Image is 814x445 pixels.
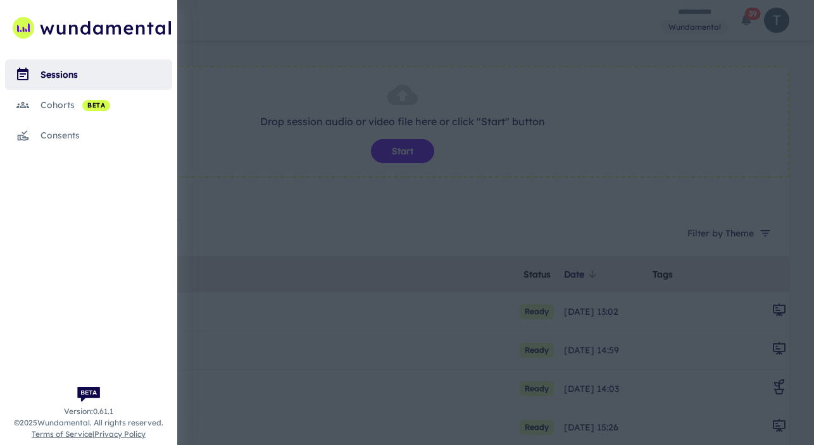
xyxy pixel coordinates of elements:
div: sessions [41,68,172,82]
div: consents [41,128,172,142]
a: Privacy Policy [94,429,146,439]
a: consents [5,120,172,150]
a: sessions [5,59,172,90]
div: cohorts [41,98,172,112]
a: cohorts beta [5,90,172,120]
span: Version: 0.61.1 [64,406,113,417]
a: Terms of Service [32,429,92,439]
span: beta [82,101,110,111]
span: | [32,429,146,440]
span: © 2025 Wundamental. All rights reserved. [14,417,163,429]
